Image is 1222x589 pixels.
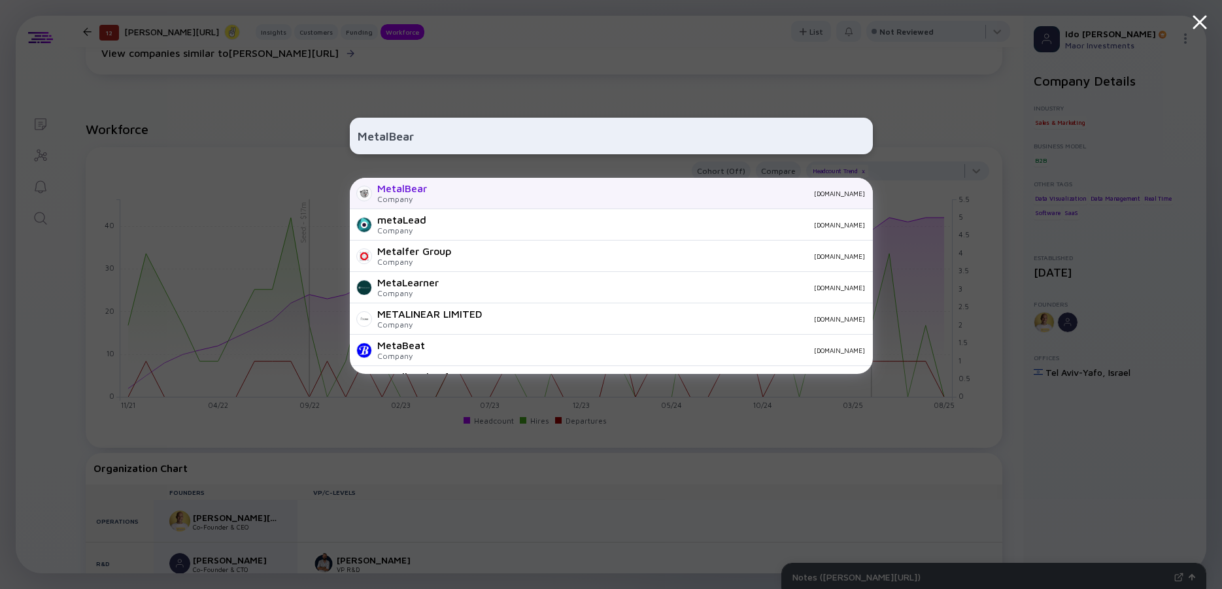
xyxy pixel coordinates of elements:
div: [DOMAIN_NAME] [435,346,865,354]
div: Metalfer Group [377,245,451,257]
div: Company [377,226,426,235]
div: [DOMAIN_NAME] [493,315,865,323]
div: Company [377,257,451,267]
div: [DOMAIN_NAME] [462,252,865,260]
div: Company [377,288,439,298]
div: MetaBeat [377,339,425,351]
div: MetaLearner [377,277,439,288]
input: Search Company or Investor... [358,124,865,148]
div: [DOMAIN_NAME] [449,284,865,292]
div: metaLead [377,214,426,226]
div: [DOMAIN_NAME] [437,221,865,229]
div: Company [377,320,483,329]
div: MetalBear [377,182,427,194]
div: Metalhead Software [377,371,477,382]
div: METALINEAR LIMITED [377,308,483,320]
div: Company [377,351,425,361]
div: [DOMAIN_NAME] [437,190,865,197]
div: Company [377,194,427,204]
